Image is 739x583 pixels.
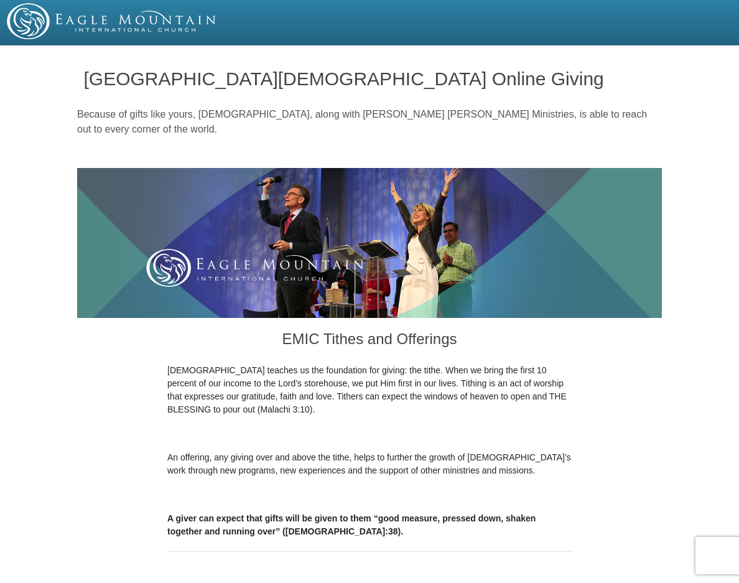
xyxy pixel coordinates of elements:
[77,107,662,137] p: Because of gifts like yours, [DEMOGRAPHIC_DATA], along with [PERSON_NAME] [PERSON_NAME] Ministrie...
[167,451,572,477] p: An offering, any giving over and above the tithe, helps to further the growth of [DEMOGRAPHIC_DAT...
[84,68,656,89] h1: [GEOGRAPHIC_DATA][DEMOGRAPHIC_DATA] Online Giving
[167,364,572,416] p: [DEMOGRAPHIC_DATA] teaches us the foundation for giving: the tithe. When we bring the first 10 pe...
[7,3,217,39] img: EMIC
[167,318,572,364] h3: EMIC Tithes and Offerings
[167,513,536,536] b: A giver can expect that gifts will be given to them “good measure, pressed down, shaken together ...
